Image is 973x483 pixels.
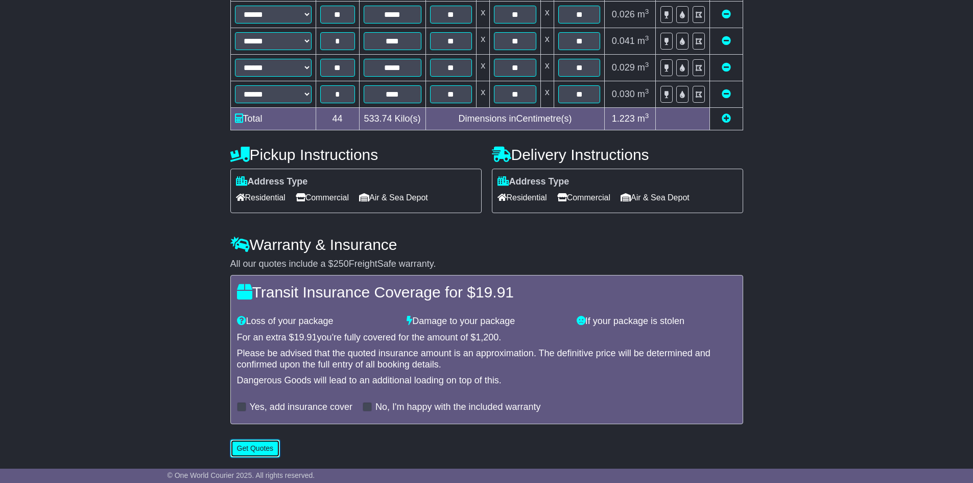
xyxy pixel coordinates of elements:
[540,28,554,54] td: x
[637,9,649,19] span: m
[722,89,731,99] a: Remove this item
[236,176,308,188] label: Address Type
[230,146,482,163] h4: Pickup Instructions
[557,190,610,205] span: Commercial
[637,89,649,99] span: m
[236,190,286,205] span: Residential
[621,190,690,205] span: Air & Sea Depot
[540,54,554,81] td: x
[612,89,635,99] span: 0.030
[296,190,349,205] span: Commercial
[232,316,402,327] div: Loss of your package
[722,62,731,73] a: Remove this item
[497,190,547,205] span: Residential
[645,34,649,42] sup: 3
[612,36,635,46] span: 0.041
[722,9,731,19] a: Remove this item
[637,62,649,73] span: m
[237,332,737,343] div: For an extra $ you're fully covered for the amount of $ .
[334,259,349,269] span: 250
[359,107,425,130] td: Kilo(s)
[637,113,649,124] span: m
[237,284,737,301] h4: Transit Insurance Coverage for $
[612,113,635,124] span: 1.223
[645,112,649,120] sup: 3
[612,9,635,19] span: 0.026
[572,316,742,327] div: If your package is stolen
[497,176,569,188] label: Address Type
[477,1,490,28] td: x
[316,107,359,130] td: 44
[425,107,605,130] td: Dimensions in Centimetre(s)
[540,81,554,107] td: x
[237,375,737,386] div: Dangerous Goods will lead to an additional loading on top of this.
[645,87,649,95] sup: 3
[230,236,743,253] h4: Warranty & Insurance
[401,316,572,327] div: Damage to your package
[250,402,352,413] label: Yes, add insurance cover
[637,36,649,46] span: m
[230,107,316,130] td: Total
[168,471,315,479] span: © One World Courier 2025. All rights reserved.
[294,332,317,342] span: 19.91
[477,54,490,81] td: x
[612,62,635,73] span: 0.029
[364,113,392,124] span: 533.74
[359,190,428,205] span: Air & Sea Depot
[722,36,731,46] a: Remove this item
[476,332,499,342] span: 1,200
[230,440,280,457] button: Get Quotes
[477,28,490,54] td: x
[230,259,743,270] div: All our quotes include a $ FreightSafe warranty.
[375,402,541,413] label: No, I'm happy with the included warranty
[645,61,649,68] sup: 3
[722,113,731,124] a: Add new item
[476,284,514,301] span: 19.91
[492,146,743,163] h4: Delivery Instructions
[540,1,554,28] td: x
[237,348,737,370] div: Please be advised that the quoted insurance amount is an approximation. The definitive price will...
[645,8,649,15] sup: 3
[477,81,490,107] td: x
